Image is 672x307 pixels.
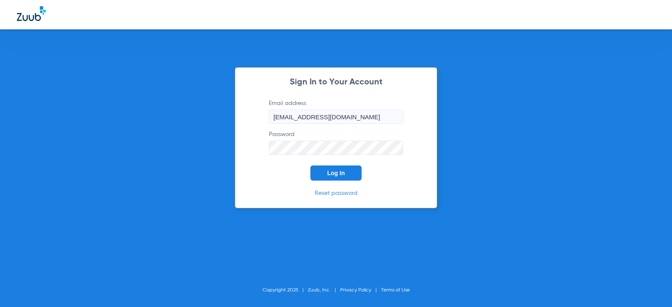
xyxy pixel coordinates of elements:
[310,165,362,181] button: Log In
[17,6,46,21] img: Zuub Logo
[269,110,403,124] input: Email address
[256,78,416,87] h2: Sign In to Your Account
[340,288,371,293] a: Privacy Policy
[381,288,410,293] a: Terms of Use
[269,141,403,155] input: Password
[308,286,340,294] li: Zuub, Inc.
[327,170,345,176] span: Log In
[269,130,403,155] label: Password
[262,286,308,294] li: Copyright 2025
[269,99,403,124] label: Email address
[315,190,357,196] a: Reset password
